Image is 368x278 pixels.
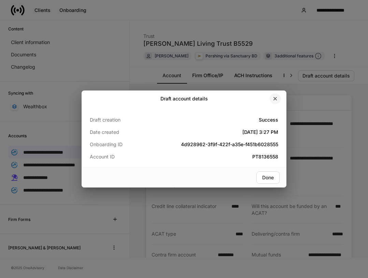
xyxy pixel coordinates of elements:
[153,141,278,148] h5: 4d928962-3f9f-422f-a35e-f451b6028555
[90,153,153,160] p: Account ID
[153,116,278,123] h5: Success
[153,153,278,160] h5: PT8136558
[90,116,153,123] p: Draft creation
[90,129,153,136] p: Date created
[256,171,280,184] button: Done
[160,95,208,102] h2: Draft account details
[262,175,274,180] div: Done
[90,141,153,148] p: Onboarding ID
[153,129,278,136] h5: [DATE] 3:27 PM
